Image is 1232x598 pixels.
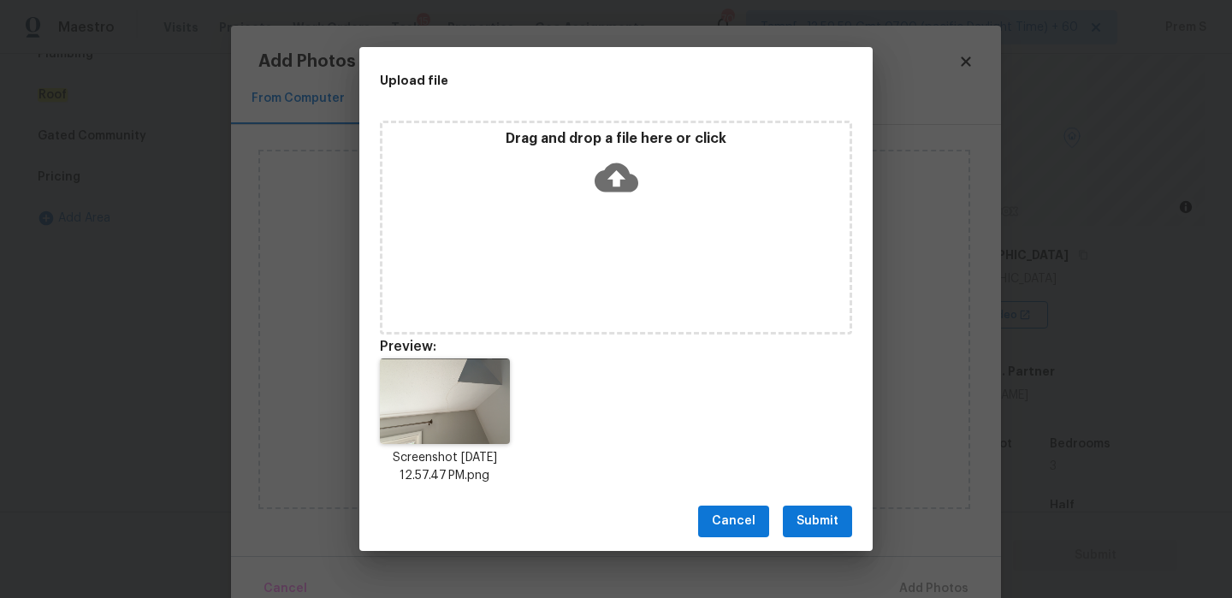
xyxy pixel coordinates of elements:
button: Cancel [698,506,769,537]
p: Screenshot [DATE] 12.57.47 PM.png [380,449,510,485]
img: 8sznmDEZfYkBUtFav3HL3um8noPApTGVGA6oIRmdzxgEB4bfvvCGZnT+f4ZLN3c87qPwAAAAAElFTkSuQmCC [380,358,510,444]
p: Drag and drop a file here or click [382,130,850,148]
span: Cancel [712,511,755,532]
span: Submit [797,511,838,532]
button: Submit [783,506,852,537]
h2: Upload file [380,71,775,90]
